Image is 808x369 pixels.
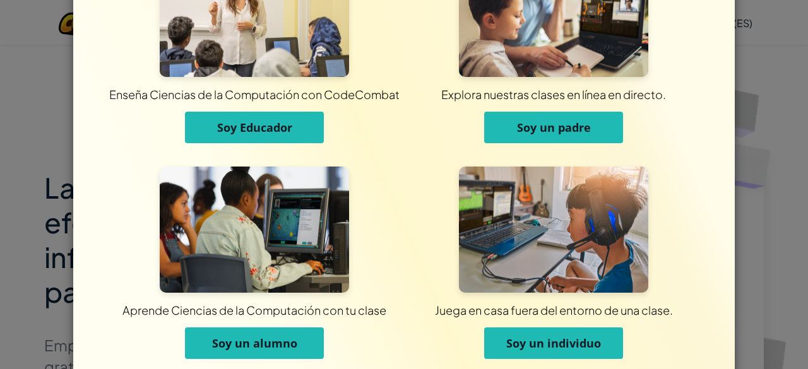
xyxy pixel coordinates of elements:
[484,112,623,143] button: Soy un padre
[185,112,324,143] button: Soy Educador
[212,336,297,351] font: Soy un alumno
[441,87,666,102] font: Explora nuestras clases en línea en directo.
[517,120,591,135] font: Soy un padre
[435,303,673,317] font: Juega en casa fuera del entorno de una clase.
[506,336,601,351] font: Soy un individuo
[484,327,623,359] button: Soy un individuo
[185,327,324,359] button: Soy un alumno
[122,303,386,317] font: Aprende Ciencias de la Computación con tu clase
[109,87,400,102] font: Enseña Ciencias de la Computación con CodeCombat
[217,120,292,135] font: Soy Educador
[160,167,349,293] img: Para Estudiantes
[459,167,648,293] img: Para individuos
